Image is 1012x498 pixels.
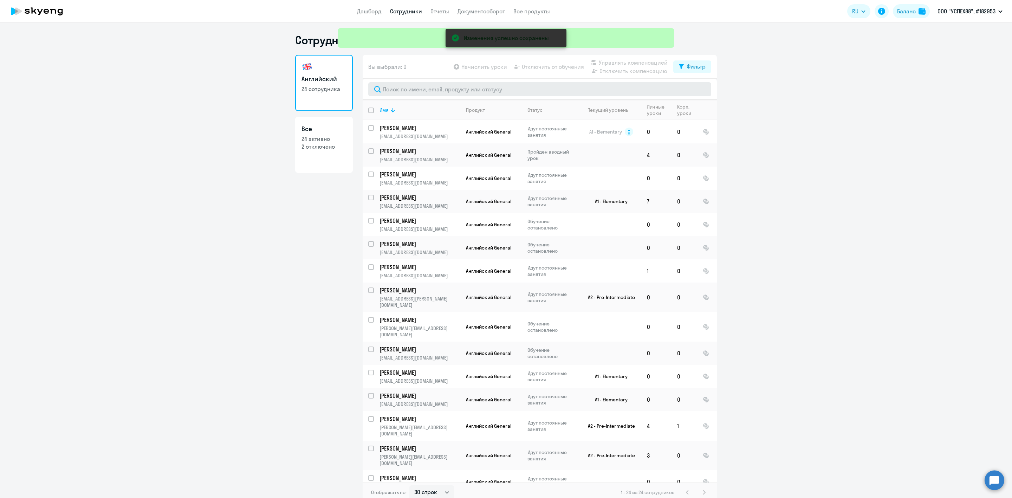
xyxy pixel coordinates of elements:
td: 0 [641,388,672,411]
p: Обучение остановлено [527,218,576,231]
div: Текущий уровень [582,107,641,113]
div: Личные уроки [647,104,667,116]
img: balance [919,8,926,15]
p: [EMAIL_ADDRESS][DOMAIN_NAME] [379,133,460,140]
span: Английский General [466,373,511,380]
p: Обучение остановлено [527,321,576,333]
span: Английский General [466,152,511,158]
h3: Все [301,124,346,134]
div: Корп. уроки [677,104,692,116]
div: Продукт [466,107,485,113]
p: Идут постоянные занятия [527,265,576,277]
a: [PERSON_NAME] [379,286,460,294]
td: 0 [641,120,672,143]
p: [PERSON_NAME][EMAIL_ADDRESS][DOMAIN_NAME] [379,325,460,338]
p: [PERSON_NAME] [379,415,459,423]
td: 0 [641,283,672,312]
p: [EMAIL_ADDRESS][DOMAIN_NAME] [379,272,460,279]
p: [EMAIL_ADDRESS][DOMAIN_NAME] [379,401,460,407]
td: 0 [672,283,697,312]
span: Английский General [466,350,511,356]
p: [PERSON_NAME] [379,286,459,294]
span: Английский General [466,396,511,403]
p: 24 активно [301,135,346,143]
p: [EMAIL_ADDRESS][DOMAIN_NAME] [379,156,460,163]
td: 0 [672,441,697,470]
span: Вы выбрали: 0 [368,63,407,71]
td: 0 [641,342,672,365]
td: 7 [641,190,672,213]
button: Балансbalance [893,4,930,18]
div: Текущий уровень [588,107,628,113]
td: 0 [641,312,672,342]
td: 0 [641,470,672,493]
p: Идут постоянные занятия [527,476,576,488]
span: Английский General [466,324,511,330]
a: [PERSON_NAME] [379,240,460,248]
img: english [301,61,313,72]
td: A1 - Elementary [576,365,641,388]
p: [PERSON_NAME] [379,474,459,482]
div: Статус [527,107,543,113]
p: [EMAIL_ADDRESS][DOMAIN_NAME] [379,180,460,186]
p: Идут постоянные занятия [527,172,576,185]
p: 24 сотрудника [301,85,346,93]
p: [PERSON_NAME] [379,217,459,225]
button: ООО "УСПЕХ88", #182953 [934,3,1006,20]
button: Фильтр [673,60,711,73]
span: Английский General [466,479,511,485]
span: Английский General [466,245,511,251]
td: 1 [672,411,697,441]
td: 3 [641,441,672,470]
td: 0 [672,470,697,493]
a: [PERSON_NAME] [379,194,460,201]
p: Идут постоянные занятия [527,420,576,432]
p: Обучение остановлено [527,347,576,360]
span: Английский General [466,452,511,459]
p: Идут постоянные занятия [527,125,576,138]
td: 1 [641,259,672,283]
p: [PERSON_NAME] [379,240,459,248]
a: [PERSON_NAME] [379,147,460,155]
p: [PERSON_NAME][EMAIL_ADDRESS][DOMAIN_NAME] [379,424,460,437]
a: [PERSON_NAME] [379,124,460,132]
td: 0 [641,167,672,190]
p: 2 отключено [301,143,346,150]
p: Обучение остановлено [527,241,576,254]
td: 0 [672,213,697,236]
p: [PERSON_NAME] [379,392,459,400]
td: 0 [672,143,697,167]
a: [PERSON_NAME] [379,316,460,324]
a: [PERSON_NAME] [379,345,460,353]
td: 0 [672,120,697,143]
button: RU [847,4,870,18]
td: 0 [672,236,697,259]
div: Изменения успешно сохранены [464,34,549,42]
div: Баланс [897,7,916,15]
p: Идут постоянные занятия [527,370,576,383]
td: A2 - Pre-Intermediate [576,283,641,312]
td: A1 - Elementary [576,388,641,411]
td: 0 [672,167,697,190]
span: A1 - Elementary [589,129,622,135]
a: [PERSON_NAME] [379,170,460,178]
p: [EMAIL_ADDRESS][DOMAIN_NAME] [379,226,460,232]
div: Статус [527,107,576,113]
td: 0 [672,342,697,365]
td: 4 [641,143,672,167]
div: Имя [379,107,389,113]
span: Отображать по: [371,489,407,496]
td: A2 - Pre-Intermediate [576,411,641,441]
span: Английский General [466,129,511,135]
td: 0 [672,312,697,342]
td: 0 [641,213,672,236]
p: [PERSON_NAME] [379,263,459,271]
div: Продукт [466,107,521,113]
p: [EMAIL_ADDRESS][DOMAIN_NAME] [379,378,460,384]
a: [PERSON_NAME] [379,392,460,400]
span: Английский General [466,198,511,205]
p: Идут постоянные занятия [527,393,576,406]
p: [PERSON_NAME] [379,170,459,178]
p: [PERSON_NAME][EMAIL_ADDRESS][DOMAIN_NAME] [379,454,460,466]
td: 0 [641,236,672,259]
